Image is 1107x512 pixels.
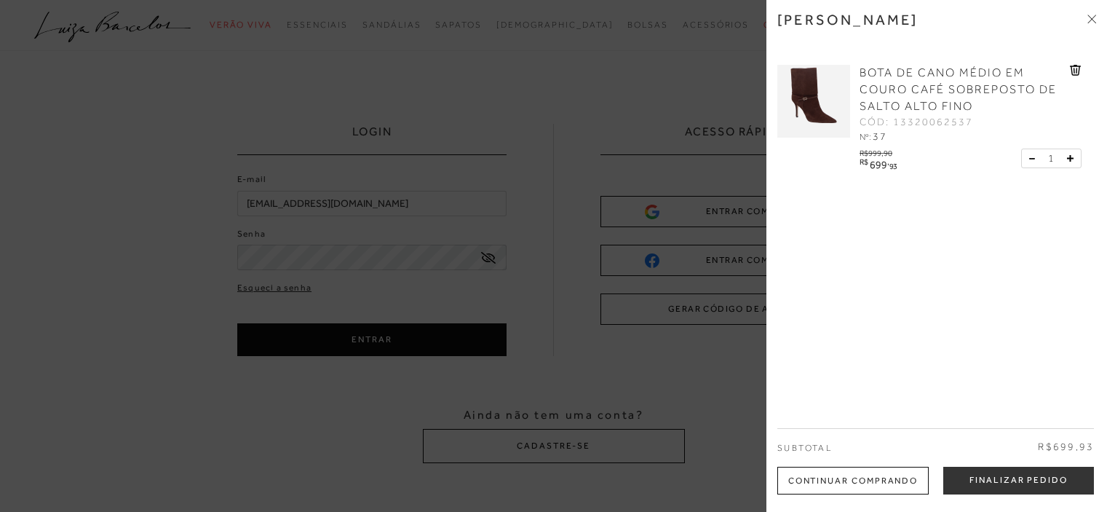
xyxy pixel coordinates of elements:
i: , [887,158,897,166]
span: 1 [1048,151,1054,166]
div: R$999,90 [860,145,900,157]
h3: [PERSON_NAME] [777,11,918,28]
button: Finalizar Pedido [943,467,1094,495]
i: R$ [860,158,868,166]
span: BOTA DE CANO MÉDIO EM COURO CAFÉ SOBREPOSTO DE SALTO ALTO FINO [860,66,1057,113]
span: 93 [889,162,897,170]
span: Subtotal [777,443,832,453]
span: 699 [870,159,887,170]
span: CÓD: 13320062537 [860,115,973,130]
div: Continuar Comprando [777,467,929,495]
img: BOTA DE CANO MÉDIO EM COURO CAFÉ SOBREPOSTO DE SALTO ALTO FINO [777,65,850,138]
span: 37 [873,130,887,142]
a: BOTA DE CANO MÉDIO EM COURO CAFÉ SOBREPOSTO DE SALTO ALTO FINO [860,65,1066,115]
span: Nº: [860,132,871,142]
